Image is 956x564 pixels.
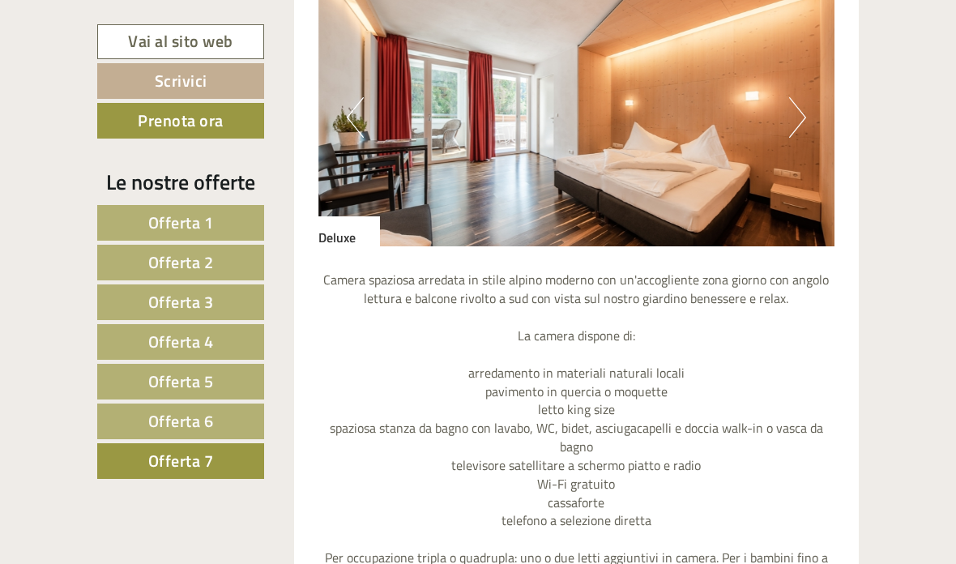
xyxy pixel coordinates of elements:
span: Offerta 6 [148,408,214,434]
span: Offerta 5 [148,369,214,394]
button: Next [789,97,806,138]
a: Scrivici [97,63,264,99]
button: Previous [347,97,364,138]
a: Prenota ora [97,103,264,139]
a: Vai al sito web [97,24,264,59]
span: Offerta 3 [148,289,214,314]
span: Offerta 2 [148,250,214,275]
span: Offerta 1 [148,210,214,235]
span: Offerta 4 [148,329,214,354]
span: Offerta 7 [148,448,214,473]
div: Deluxe [318,216,380,247]
div: Le nostre offerte [97,167,264,197]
